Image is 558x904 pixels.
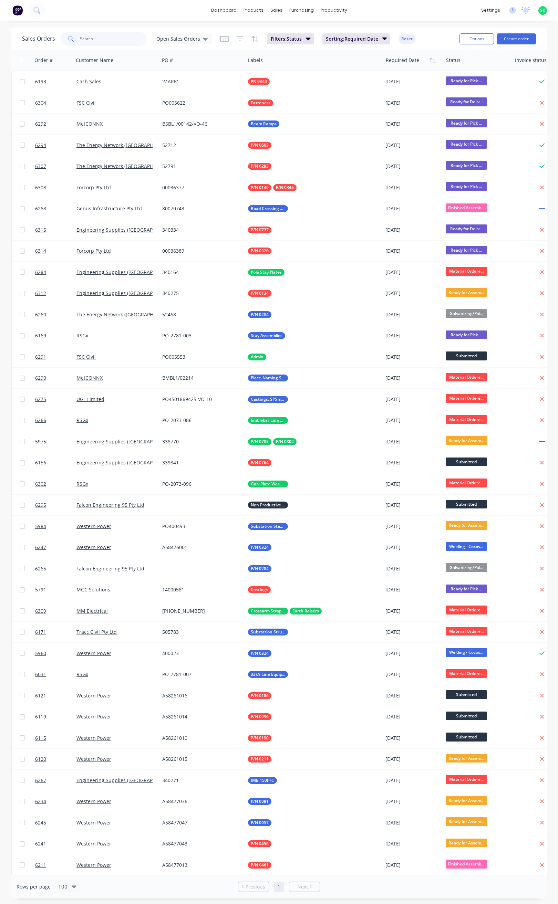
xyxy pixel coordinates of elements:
[248,862,271,869] button: P/N 0461
[162,78,239,85] div: 'MARK'
[446,182,487,191] span: Ready for Pick ...
[76,57,113,64] div: Customer Name
[76,798,111,805] a: Western Power
[162,57,173,64] div: PO #
[35,332,46,339] span: 6169
[385,269,440,276] div: [DATE]
[76,692,111,699] a: Western Power
[35,304,76,325] a: 6260
[251,481,285,487] span: Galv Plate Washers
[251,862,269,869] span: P/N 0461
[446,373,487,381] span: Material Ordere...
[446,267,487,275] span: Material Ordere...
[248,227,271,233] button: P/N 0737
[35,643,76,664] a: 5960
[385,565,440,572] div: [DATE]
[385,78,440,85] div: [DATE]
[76,608,108,614] a: MM Electrical
[35,410,76,431] a: 6266
[446,479,487,487] span: Material Ordere...
[35,502,46,508] span: 6295
[385,523,440,530] div: [DATE]
[76,523,111,529] a: Western Power
[385,163,440,170] div: [DATE]
[162,205,239,212] div: 80070743
[35,396,46,403] span: 6275
[385,396,440,403] div: [DATE]
[162,311,239,318] div: 52468
[297,883,308,890] span: Next
[35,459,46,466] span: 6156
[326,35,378,42] span: Sorting: Required Date
[446,57,461,64] div: Status
[35,777,46,784] span: 6267
[76,375,103,381] a: MetCONNX
[35,198,76,219] a: 6268
[35,537,76,558] a: 6247
[385,99,440,106] div: [DATE]
[76,311,192,318] a: The Energy Network ([GEOGRAPHIC_DATA]) Pty Ltd
[76,120,103,127] a: MetCONNX
[446,119,487,127] span: Ready for Pick ...
[248,777,277,784] button: IMB 150PFC
[76,396,104,402] a: UGL Limited
[162,375,239,381] div: BMBL1/02214
[76,184,111,191] a: Forcorp Pty Ltd
[35,523,46,530] span: 5984
[385,227,440,233] div: [DATE]
[35,248,46,254] span: 6314
[385,184,440,191] div: [DATE]
[35,770,76,791] a: 6267
[248,438,297,445] button: P/N 0785P/N 0802
[248,120,279,127] button: Beam Ramps
[35,205,46,212] span: 6268
[35,756,46,763] span: 6120
[35,71,76,92] a: 6193
[271,35,302,42] span: Filters: Status
[162,184,239,191] div: 00036377
[267,5,286,15] div: sales
[385,459,440,466] div: [DATE]
[35,558,76,579] a: 6265
[515,57,547,64] div: Invoice status
[385,502,440,508] div: [DATE]
[385,417,440,424] div: [DATE]
[251,290,269,297] span: P/N 0134
[162,481,239,487] div: PO-2073-096
[35,706,76,727] a: 6119
[274,882,284,892] a: Page 1 is your current page
[76,735,111,741] a: Western Power
[251,565,269,572] span: P/N 0284
[162,629,239,635] div: 505783
[446,224,487,233] span: Ready for Deliv...
[446,436,487,445] span: Ready for Assem...
[76,586,110,593] a: MGC Solutions
[76,438,194,445] a: Engineering Supplies ([GEOGRAPHIC_DATA]) Pty Ltd
[248,713,271,720] button: P/N 0096
[76,777,194,784] a: Engineering Supplies ([GEOGRAPHIC_DATA]) Pty Ltd
[162,396,239,403] div: PO4501869425-VO-10
[385,290,440,297] div: [DATE]
[251,120,277,127] span: Beam Ramps
[248,819,271,826] button: P/N 0057
[76,650,111,656] a: Western Power
[446,415,487,424] span: Material Ordere...
[248,78,270,85] button: PN 0344
[35,819,46,826] span: 6245
[162,269,239,276] div: 340164
[286,5,317,15] div: purchasing
[162,99,239,106] div: PO005622
[446,203,487,212] span: Finished Assemb...
[276,184,294,191] span: P/N 0345
[76,565,144,572] a: Falcon Engineering 95 Pty Ltd
[248,459,271,466] button: P/N 0764
[251,671,285,678] span: 33kV Line Equipment
[76,459,194,466] a: Engineering Supplies ([GEOGRAPHIC_DATA]) Pty Ltd
[35,608,46,614] span: 6309
[251,332,282,339] span: Stay Assemblies
[251,608,285,614] span: Crossarm Straps 1250mm
[76,629,117,635] a: Tracc Civil Pty Ltd
[35,629,46,635] span: 6171
[162,248,239,254] div: 00036389
[251,840,269,847] span: P/N 0456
